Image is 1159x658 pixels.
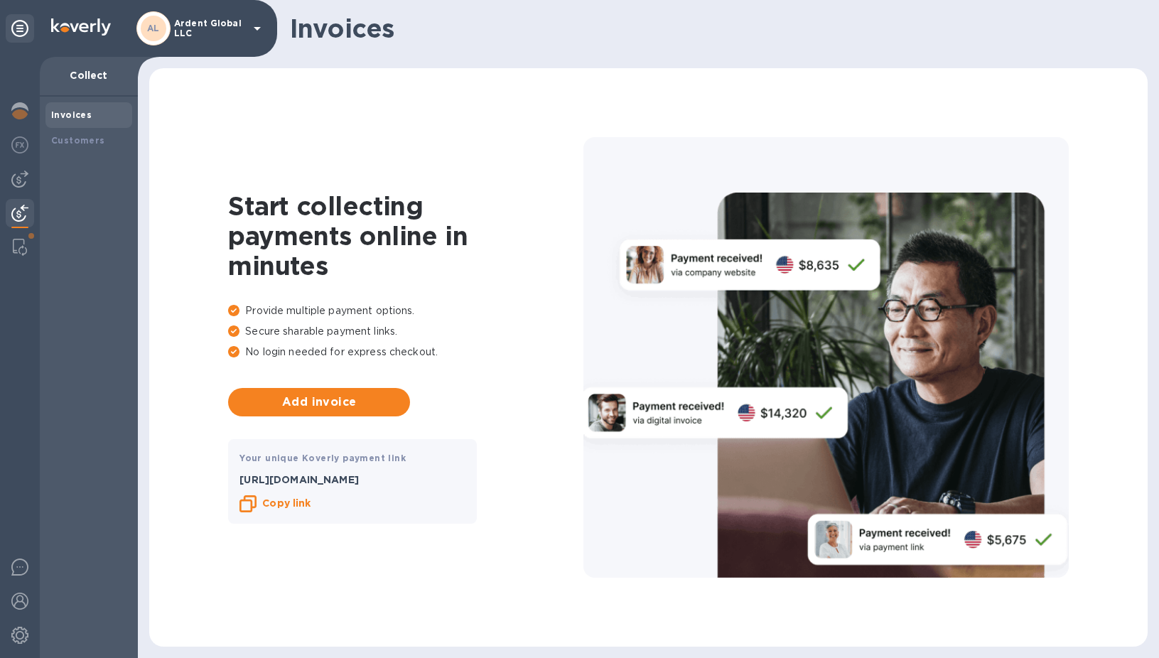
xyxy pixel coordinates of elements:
p: Ardent Global LLC [174,18,245,38]
p: No login needed for express checkout. [228,345,583,360]
b: Your unique Koverly payment link [239,453,406,463]
h1: Invoices [290,14,1136,43]
b: Invoices [51,109,92,120]
p: Collect [51,68,126,82]
span: Add invoice [239,394,399,411]
b: AL [147,23,160,33]
p: Secure sharable payment links. [228,324,583,339]
h1: Start collecting payments online in minutes [228,191,583,281]
img: Logo [51,18,111,36]
p: Provide multiple payment options. [228,303,583,318]
b: Copy link [262,497,311,509]
button: Add invoice [228,388,410,416]
b: Customers [51,135,105,146]
img: Foreign exchange [11,136,28,153]
p: [URL][DOMAIN_NAME] [239,473,465,487]
div: Unpin categories [6,14,34,43]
